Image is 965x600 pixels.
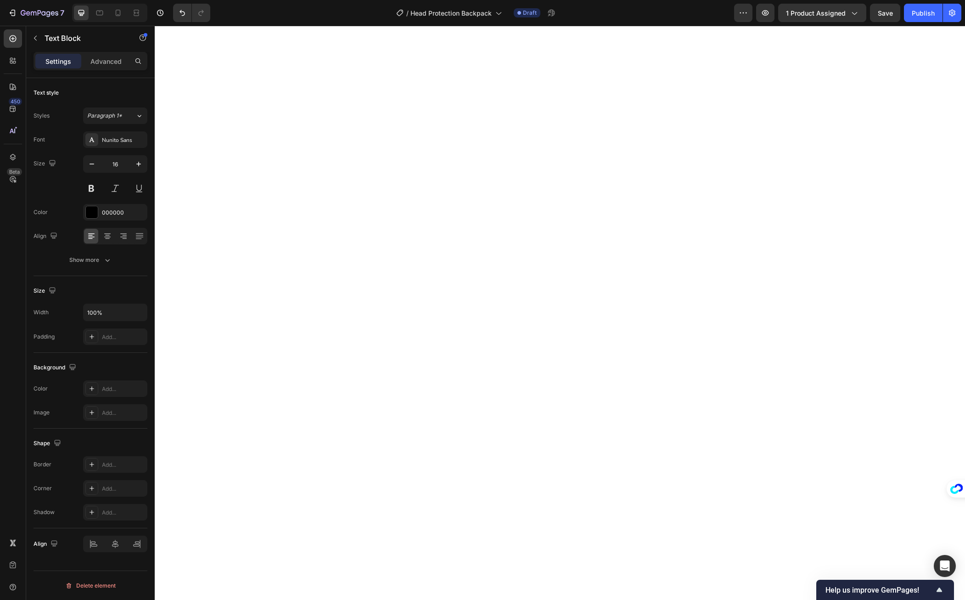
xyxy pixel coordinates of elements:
[65,580,116,591] div: Delete element
[87,112,122,120] span: Paragraph 1*
[34,308,49,317] div: Width
[45,57,71,66] p: Settings
[912,8,935,18] div: Publish
[69,255,112,265] div: Show more
[34,230,59,243] div: Align
[34,538,60,550] div: Align
[410,8,492,18] span: Head Protection Backpack
[34,112,50,120] div: Styles
[173,4,210,22] div: Undo/Redo
[34,484,52,492] div: Corner
[34,578,147,593] button: Delete element
[34,385,48,393] div: Color
[83,108,147,124] button: Paragraph 1*
[870,4,900,22] button: Save
[34,158,58,170] div: Size
[60,7,64,18] p: 7
[34,362,78,374] div: Background
[102,136,145,144] div: Nunito Sans
[825,586,934,594] span: Help us improve GemPages!
[34,460,51,469] div: Border
[34,89,59,97] div: Text style
[34,333,55,341] div: Padding
[155,26,965,600] iframe: To enrich screen reader interactions, please activate Accessibility in Grammarly extension settings
[406,8,409,18] span: /
[523,9,537,17] span: Draft
[7,168,22,175] div: Beta
[102,409,145,417] div: Add...
[786,8,846,18] span: 1 product assigned
[102,385,145,393] div: Add...
[45,33,123,44] p: Text Block
[778,4,866,22] button: 1 product assigned
[34,252,147,268] button: Show more
[34,285,58,297] div: Size
[90,57,122,66] p: Advanced
[825,584,945,595] button: Show survey - Help us improve GemPages!
[904,4,943,22] button: Publish
[934,555,956,577] div: Open Intercom Messenger
[4,4,68,22] button: 7
[9,98,22,105] div: 450
[102,509,145,517] div: Add...
[878,9,893,17] span: Save
[102,461,145,469] div: Add...
[102,333,145,341] div: Add...
[34,208,48,216] div: Color
[34,508,55,516] div: Shadow
[34,136,45,144] div: Font
[102,485,145,493] div: Add...
[102,209,145,217] div: 000000
[34,408,50,417] div: Image
[84,304,147,321] input: Auto
[34,437,63,450] div: Shape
